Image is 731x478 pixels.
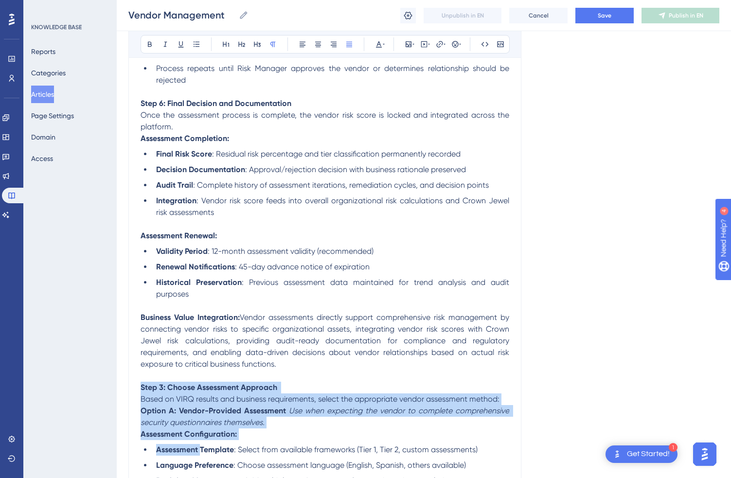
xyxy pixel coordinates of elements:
button: Reports [31,43,55,60]
button: Categories [31,64,66,82]
span: Need Help? [23,2,61,14]
span: Once the assessment process is complete, the vendor risk score is locked and integrated across th... [141,110,511,131]
button: Save [575,8,634,23]
strong: Assessment Configuration: [141,429,237,439]
div: 4 [68,5,71,13]
button: Domain [31,128,55,146]
span: Save [598,12,611,19]
strong: Assessment Completion: [141,134,229,143]
strong: Step 6: Final Decision and Documentation [141,99,291,108]
button: Page Settings [31,107,74,124]
div: Get Started! [627,449,670,460]
button: Articles [31,86,54,103]
span: Unpublish in EN [442,12,484,19]
div: Open Get Started! checklist, remaining modules: 1 [606,445,678,463]
strong: Decision Documentation [156,165,245,174]
strong: Step 3: Choose Assessment Approach [141,383,277,392]
span: : Vendor risk score feeds into overall organizational risk calculations and Crown Jewel risk asse... [156,196,511,217]
button: Cancel [509,8,568,23]
input: Article Name [128,8,235,22]
button: Access [31,150,53,167]
img: launcher-image-alternative-text [611,448,623,460]
button: Publish in EN [642,8,719,23]
span: : Approval/rejection decision with business rationale preserved [245,165,466,174]
strong: Business Value Integration: [141,313,240,322]
strong: Renewal Notifications [156,262,235,271]
strong: Assessment Template [156,445,234,454]
span: Publish in EN [669,12,703,19]
em: Use when expecting the vendor to complete comprehensive security questionnaires themselves. [141,406,511,427]
span: : Complete history of assessment iterations, remediation cycles, and decision points [193,180,489,190]
strong: Language Preference [156,460,233,470]
span: : Choose assessment language (English, Spanish, others available) [233,460,466,470]
div: KNOWLEDGE BASE [31,23,82,31]
strong: Validity Period [156,247,208,256]
span: : 12-month assessment validity (recommended) [208,247,374,256]
iframe: UserGuiding AI Assistant Launcher [690,440,719,469]
span: Cancel [529,12,549,19]
span: : Select from available frameworks (Tier 1, Tier 2, custom assessments) [234,445,478,454]
strong: Integration [156,196,196,205]
div: 1 [669,443,678,452]
span: Based on VIRQ results and business requirements, select the appropriate vendor assessment method: [141,394,499,404]
strong: Final Risk Score [156,149,212,159]
strong: Assessment Renewal: [141,231,217,240]
span: Process repeats until Risk Manager approves the vendor or determines relationship should be rejected [156,64,511,85]
button: Unpublish in EN [424,8,501,23]
strong: Historical Preservation [156,278,242,287]
span: : 45-day advance notice of expiration [235,262,370,271]
strong: Option A: Vendor-Provided Assessment [141,406,286,415]
span: Vendor assessments directly support comprehensive risk management by connecting vendor risks to s... [141,313,511,369]
strong: Audit Trail [156,180,193,190]
span: : Previous assessment data maintained for trend analysis and audit purposes [156,278,511,299]
span: : Residual risk percentage and tier classification permanently recorded [212,149,461,159]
